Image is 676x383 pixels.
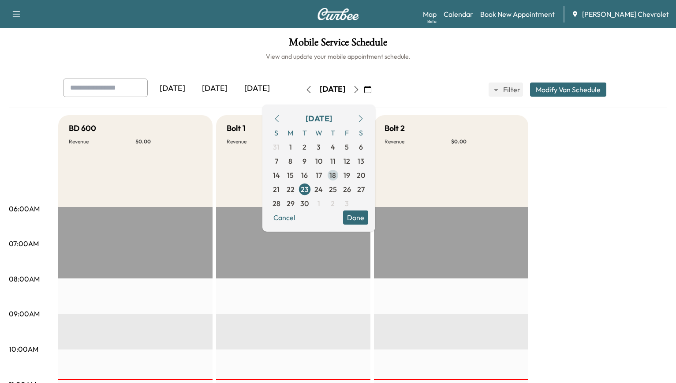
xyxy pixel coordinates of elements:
div: [DATE] [236,79,278,99]
span: 12 [344,156,350,166]
span: 7 [275,156,278,166]
span: 23 [301,184,309,195]
a: Calendar [444,9,473,19]
button: Done [343,210,368,225]
span: 14 [273,170,280,180]
span: 26 [343,184,351,195]
span: S [354,126,368,140]
p: 06:00AM [9,203,40,214]
span: 10 [315,156,322,166]
p: Revenue [69,138,135,145]
span: 11 [330,156,336,166]
span: 1 [289,142,292,152]
span: 21 [273,184,280,195]
span: 17 [316,170,322,180]
div: [DATE] [320,84,345,95]
h5: Bolt 1 [227,122,246,135]
p: 09:00AM [9,308,40,319]
p: Revenue [227,138,293,145]
span: 28 [273,198,280,209]
span: 5 [345,142,349,152]
p: $ 0.00 [135,138,202,145]
span: 15 [287,170,294,180]
button: Filter [489,83,523,97]
span: 4 [331,142,335,152]
span: 13 [358,156,364,166]
h5: BD 600 [69,122,96,135]
span: 6 [359,142,363,152]
p: 08:00AM [9,274,40,284]
span: 24 [314,184,323,195]
span: 9 [303,156,306,166]
div: Beta [427,18,437,25]
span: [PERSON_NAME] Chevrolet [582,9,669,19]
p: $ 0.00 [451,138,518,145]
span: 29 [287,198,295,209]
span: 25 [329,184,337,195]
span: 1 [317,198,320,209]
div: [DATE] [151,79,194,99]
p: 10:00AM [9,344,38,354]
span: 27 [357,184,365,195]
span: T [326,126,340,140]
button: Cancel [269,210,299,225]
a: MapBeta [423,9,437,19]
span: 22 [287,184,295,195]
div: [DATE] [306,113,332,125]
a: Book New Appointment [480,9,555,19]
h1: Mobile Service Schedule [9,37,667,52]
img: Curbee Logo [317,8,359,20]
span: 19 [344,170,350,180]
span: 20 [357,170,365,180]
div: [DATE] [194,79,236,99]
h5: Bolt 2 [385,122,405,135]
button: Modify Van Schedule [530,83,606,97]
p: 07:00AM [9,238,39,249]
span: S [269,126,284,140]
span: 18 [329,170,336,180]
span: 2 [331,198,335,209]
span: 2 [303,142,306,152]
span: W [312,126,326,140]
span: T [298,126,312,140]
h6: View and update your mobile appointment schedule. [9,52,667,61]
span: M [284,126,298,140]
span: F [340,126,354,140]
p: Revenue [385,138,451,145]
span: 3 [317,142,321,152]
span: 8 [288,156,292,166]
span: 31 [273,142,280,152]
span: 3 [345,198,349,209]
span: 30 [300,198,309,209]
span: 16 [301,170,308,180]
span: Filter [503,84,519,95]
